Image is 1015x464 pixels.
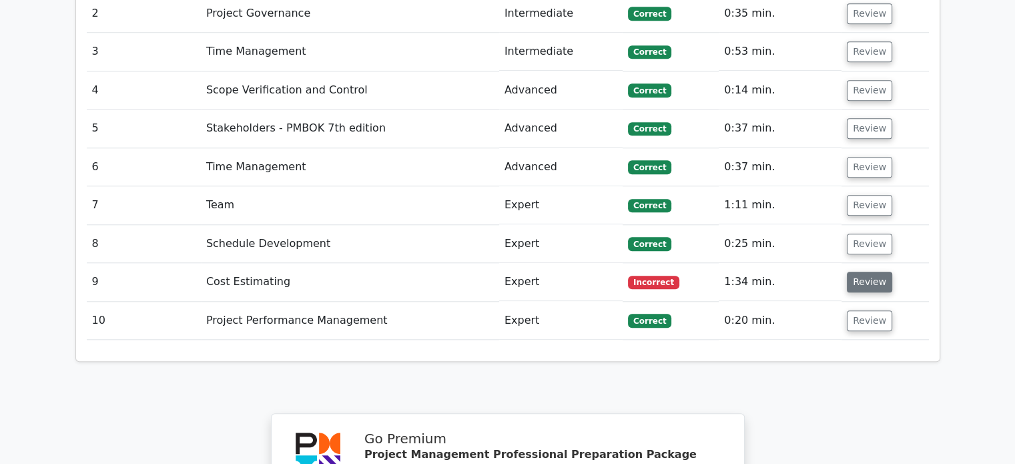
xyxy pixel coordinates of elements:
[628,83,671,97] span: Correct
[499,263,623,301] td: Expert
[499,71,623,109] td: Advanced
[201,263,499,301] td: Cost Estimating
[847,80,892,101] button: Review
[499,33,623,71] td: Intermediate
[201,33,499,71] td: Time Management
[847,272,892,292] button: Review
[719,263,841,301] td: 1:34 min.
[87,302,201,340] td: 10
[628,7,671,20] span: Correct
[628,45,671,59] span: Correct
[201,71,499,109] td: Scope Verification and Control
[499,109,623,148] td: Advanced
[847,234,892,254] button: Review
[87,71,201,109] td: 4
[847,157,892,178] button: Review
[719,33,841,71] td: 0:53 min.
[628,160,671,174] span: Correct
[847,118,892,139] button: Review
[87,225,201,263] td: 8
[628,199,671,212] span: Correct
[87,186,201,224] td: 7
[847,3,892,24] button: Review
[87,33,201,71] td: 3
[499,148,623,186] td: Advanced
[499,302,623,340] td: Expert
[201,148,499,186] td: Time Management
[719,225,841,263] td: 0:25 min.
[847,41,892,62] button: Review
[201,109,499,148] td: Stakeholders - PMBOK 7th edition
[628,314,671,327] span: Correct
[201,186,499,224] td: Team
[719,71,841,109] td: 0:14 min.
[847,310,892,331] button: Review
[719,186,841,224] td: 1:11 min.
[628,237,671,250] span: Correct
[499,186,623,224] td: Expert
[499,225,623,263] td: Expert
[87,109,201,148] td: 5
[201,302,499,340] td: Project Performance Management
[719,148,841,186] td: 0:37 min.
[628,122,671,136] span: Correct
[87,148,201,186] td: 6
[201,225,499,263] td: Schedule Development
[719,109,841,148] td: 0:37 min.
[847,195,892,216] button: Review
[87,263,201,301] td: 9
[719,302,841,340] td: 0:20 min.
[628,276,679,289] span: Incorrect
